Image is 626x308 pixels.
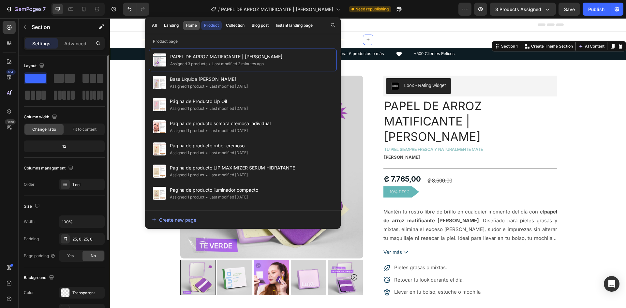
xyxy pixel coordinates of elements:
div: Undo/Redo [123,3,149,16]
div: Collection [226,22,245,28]
button: Home [183,21,200,30]
p: Create Theme Section [421,25,463,31]
p: Retocar tu look durante el día. [284,258,371,266]
p: TU PIEL SIEMPRE FRESCA Y NATURALMENTE MATE [274,128,447,134]
div: Instant landing page [276,22,313,28]
div: Open Intercom Messenger [604,276,619,292]
button: Create new page [152,213,334,226]
div: Size [24,202,41,211]
button: Product [201,21,222,30]
button: AI Content [467,24,496,32]
button: Publish [583,3,610,16]
button: Carousel Next Arrow [240,255,248,263]
button: Instant landing page [273,21,316,30]
button: Save [559,3,580,16]
span: • [206,106,208,111]
div: Assigned 1 product [170,150,204,156]
div: Create new page [152,216,196,223]
div: Loox - Rating widget [294,64,336,71]
div: Assigned 1 product [170,83,204,90]
div: Home [186,22,197,28]
span: Pagina de producto iluminador compacto [170,186,258,194]
button: 7 [3,3,49,16]
span: Fit to content [72,126,97,132]
div: Last modified [DATE] [204,83,248,90]
span: Pagina de producto rubor cremoso [170,142,248,150]
div: Assigned 3 products [170,61,207,67]
button: Blog post [249,21,272,30]
div: Layout [24,62,46,70]
span: 3 products assigned [495,6,541,13]
span: • [206,128,208,133]
div: Landing [164,22,179,28]
div: 25, 0, 25, 0 [72,236,103,242]
button: Landing [161,21,182,30]
span: PAPEL DE ARROZ MATIFICANTE | [PERSON_NAME] [170,53,282,61]
span: PAPEL DE ARROZ MATIFICANTE | [PERSON_NAME] [221,6,333,13]
p: +500 Clientes Felices [304,33,345,38]
p: Llevar en tu bolso, estuche o mochila [284,270,371,278]
div: Last modified [DATE] [204,150,248,156]
span: Base Líquida [PERSON_NAME] [170,75,248,83]
div: Background [24,273,55,282]
div: ₡ 8.600,00 [317,157,343,168]
div: Last modified [DATE] [204,194,248,200]
h2: [PERSON_NAME] [274,135,311,143]
span: Pagina de producto sombra cremosa individual [170,120,271,127]
span: Save [564,7,575,12]
div: Assigned 1 product [170,105,204,112]
iframe: Design area [110,18,626,308]
span: Página de Producto ⁠Lip Oil [170,97,248,105]
div: 12 [25,142,103,151]
span: Need republishing [355,6,389,12]
div: Assigned 1 product [170,172,204,178]
div: Last modified 2 minutes ago [207,61,264,67]
div: Last modified [DATE] [204,105,248,112]
span: / [218,6,220,13]
h1: PAPEL DE ARROZ MATIFICANTE | [PERSON_NAME] [274,80,447,126]
button: All [149,21,160,30]
div: Assigned 1 product [170,194,204,200]
div: Columns management [24,164,75,173]
span: • [206,84,208,89]
span: Pagina de producto ⁠LIP MAXIMIZER SERUM HIDRATANTE [170,164,295,172]
div: Product [204,22,219,28]
button: Ver más [274,229,447,238]
div: 450 [6,69,16,75]
input: Auto [59,216,104,227]
div: Section 1 [390,25,409,31]
p: Product page [145,38,341,45]
div: Publish [588,6,604,13]
button: Loox - Rating widget [276,60,341,76]
div: Beta [5,119,16,125]
p: Settings [32,40,51,47]
span: • [206,150,208,155]
div: Last modified [DATE] [204,172,248,178]
div: Transparent [72,290,103,296]
img: loox.png [281,64,289,72]
button: Collection [223,21,247,30]
div: Width [24,219,35,225]
div: Blog post [252,22,269,28]
pre: - 10% DESC. [274,168,309,180]
span: Change ratio [32,126,56,132]
button: 3 products assigned [490,3,556,16]
span: Ver más [274,229,292,238]
span: • [206,195,208,199]
span: • [209,61,211,66]
div: Assigned 1 product [170,127,204,134]
p: Section [32,23,85,31]
div: Last modified [DATE] [204,127,248,134]
p: Pieles grasas o mixtas. [284,246,371,253]
div: All [152,22,157,28]
span: Yes [67,253,74,259]
div: Color [24,290,34,296]
p: 7 [43,5,46,13]
span: No [91,253,96,259]
div: Padding [24,236,39,242]
p: Mantén tu rostro libre de brillo en cualquier momento del día con el . Diseñado para pieles grasa... [274,190,447,232]
p: Envío GRATIS al comprar 6 productos o más [189,33,274,38]
div: 1 col [72,182,103,188]
div: ₡ 7.765,00 [274,154,312,168]
div: Column width [24,113,58,122]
